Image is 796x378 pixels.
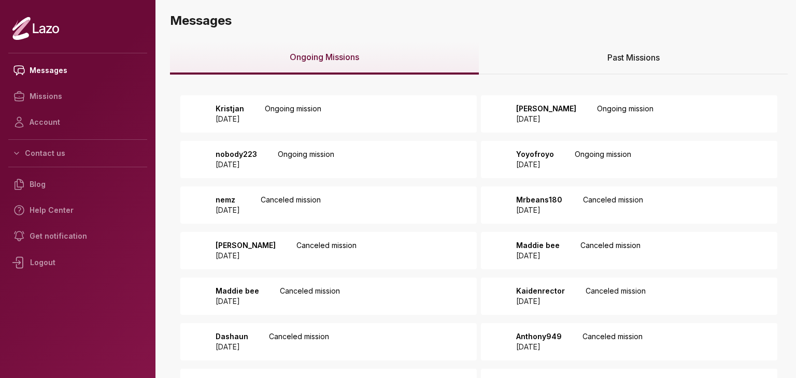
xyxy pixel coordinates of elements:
p: nemz [216,195,240,205]
p: Canceled mission [582,331,643,352]
p: [PERSON_NAME] [516,104,576,114]
p: [DATE] [516,114,576,124]
p: Ongoing mission [265,104,321,124]
a: Account [8,109,147,135]
p: Canceled mission [280,286,340,307]
p: Yoyofroyo [516,149,554,159]
p: Canceled mission [580,240,641,261]
p: Maddie bee [516,240,560,251]
button: Contact us [8,144,147,163]
a: Messages [8,57,147,83]
p: Mrbeans180 [516,195,562,205]
p: Ongoing mission [597,104,653,124]
p: [PERSON_NAME] [216,240,276,251]
p: [DATE] [516,342,562,352]
p: [DATE] [516,205,562,215]
p: Kaidenrector [516,286,565,296]
p: [DATE] [216,251,276,261]
p: [DATE] [516,159,554,170]
a: Blog [8,171,147,197]
p: Canceled mission [583,195,643,215]
p: Anthony949 [516,331,562,342]
h3: Messages [170,12,788,29]
span: Past Missions [607,51,660,64]
p: [DATE] [516,251,560,261]
p: Canceled mission [296,240,357,261]
a: Help Center [8,197,147,223]
p: [DATE] [516,296,565,307]
p: [DATE] [216,205,240,215]
span: Ongoing Missions [290,51,359,63]
a: Missions [8,83,147,109]
p: Ongoing mission [278,149,334,170]
p: Ongoing mission [575,149,631,170]
p: Dashaun [216,331,248,342]
p: Maddie bee [216,286,259,296]
p: Kristjan [216,104,244,114]
p: Canceled mission [269,331,329,352]
div: Logout [8,249,147,276]
p: [DATE] [216,114,244,124]
a: Get notification [8,223,147,249]
p: [DATE] [216,296,259,307]
p: [DATE] [216,342,248,352]
p: [DATE] [216,159,257,170]
p: Canceled mission [261,195,321,215]
p: Canceled mission [586,286,646,307]
p: nobody223 [216,149,257,159]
